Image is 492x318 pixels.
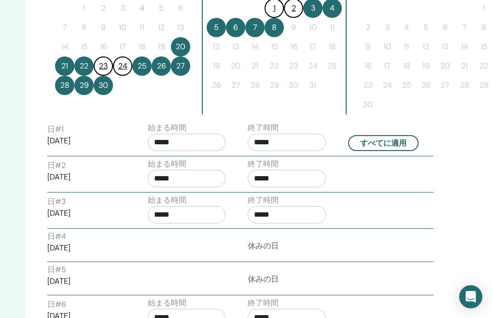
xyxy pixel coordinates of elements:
button: 17 [303,37,323,56]
button: 14 [245,37,265,56]
button: 10 [378,37,397,56]
button: 5 [207,18,226,37]
label: 日 # 5 [47,264,66,276]
button: 17 [113,37,132,56]
div: Open Intercom Messenger [459,285,482,308]
button: 9 [94,18,113,37]
button: 11 [323,18,342,37]
button: 16 [94,37,113,56]
button: 29 [265,76,284,95]
button: 18 [323,37,342,56]
button: 4 [397,18,416,37]
button: 25 [397,76,416,95]
button: 18 [397,56,416,76]
button: 5 [416,18,436,37]
button: 6 [226,18,245,37]
button: 22 [265,56,284,76]
button: 21 [55,56,74,76]
button: 27 [171,56,190,76]
button: 26 [152,56,171,76]
button: 16 [358,56,378,76]
button: 14 [455,37,474,56]
label: 始まる時間 [148,158,186,170]
button: 22 [74,56,94,76]
button: 24 [303,56,323,76]
button: 3 [378,18,397,37]
button: 7 [455,18,474,37]
button: 10 [113,18,132,37]
button: 26 [416,76,436,95]
label: 始まる時間 [148,194,186,206]
button: 8 [265,18,284,37]
button: 18 [132,37,152,56]
button: 29 [74,76,94,95]
button: 20 [226,56,245,76]
button: 12 [152,18,171,37]
button: 30 [358,95,378,114]
p: [DATE] [47,207,126,219]
button: 15 [74,37,94,56]
button: 15 [265,37,284,56]
p: [DATE] [47,135,126,147]
button: 7 [55,18,74,37]
button: 27 [226,76,245,95]
button: 28 [245,76,265,95]
label: 日 # 3 [47,196,66,207]
button: 9 [284,18,303,37]
button: 13 [436,37,455,56]
button: 6 [436,18,455,37]
button: 11 [397,37,416,56]
button: 11 [132,18,152,37]
button: 13 [226,37,245,56]
label: 日 # 4 [47,231,66,242]
label: 終了時間 [248,158,279,170]
label: 日 # 2 [47,160,66,171]
button: 13 [171,18,190,37]
label: 始まる時間 [148,297,186,309]
button: 16 [284,37,303,56]
label: 終了時間 [248,194,279,206]
button: 23 [358,76,378,95]
div: 休みの日 [248,274,279,285]
p: [DATE] [47,276,126,287]
button: 19 [416,56,436,76]
button: 27 [436,76,455,95]
button: 21 [455,56,474,76]
label: 終了時間 [248,122,279,134]
button: 25 [323,56,342,76]
button: 7 [245,18,265,37]
button: 31 [303,76,323,95]
p: [DATE] [47,242,126,254]
button: 30 [284,76,303,95]
button: 20 [436,56,455,76]
button: 20 [171,37,190,56]
button: 28 [455,76,474,95]
button: 12 [207,37,226,56]
button: 2 [358,18,378,37]
button: 19 [152,37,171,56]
button: 9 [358,37,378,56]
button: 28 [55,76,74,95]
label: 日 # 1 [47,124,64,135]
label: 始まる時間 [148,122,186,134]
button: 24 [113,56,132,76]
button: 8 [74,18,94,37]
button: 17 [378,56,397,76]
button: 25 [132,56,152,76]
button: 26 [207,76,226,95]
button: 10 [303,18,323,37]
button: 21 [245,56,265,76]
p: [DATE] [47,171,126,183]
button: 24 [378,76,397,95]
label: 日 # 6 [47,299,66,310]
div: 休みの日 [248,240,279,252]
button: 30 [94,76,113,95]
button: 14 [55,37,74,56]
button: 23 [284,56,303,76]
label: 終了時間 [248,297,279,309]
button: 12 [416,37,436,56]
button: すべてに適用 [348,135,419,151]
button: 23 [94,56,113,76]
button: 19 [207,56,226,76]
